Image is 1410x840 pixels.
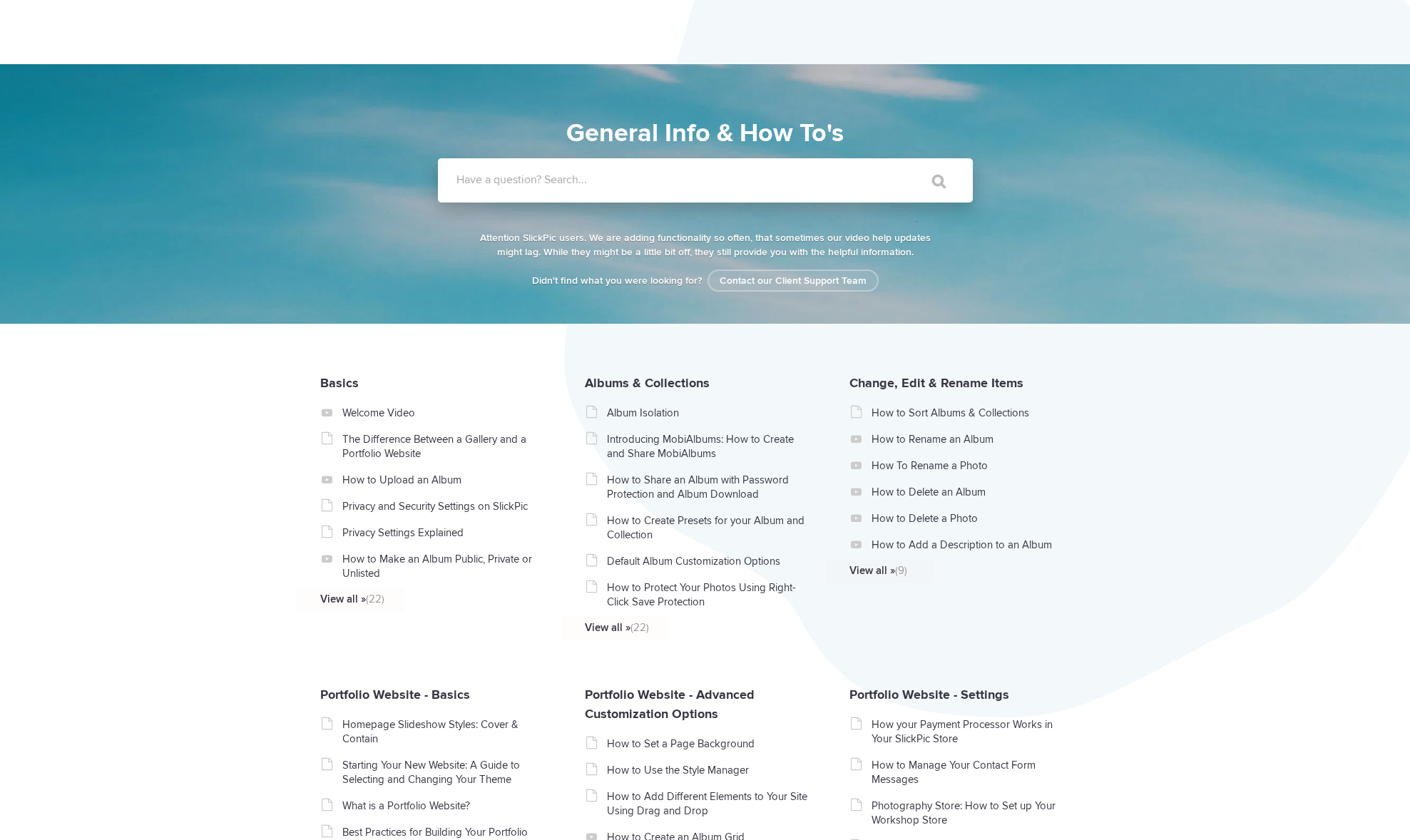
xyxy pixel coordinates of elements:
[707,270,879,292] a: Contact our Client Support Team
[320,592,522,606] a: View all »(22)
[342,432,544,461] a: The Difference Between a Gallery and a Portfolio Website
[342,406,544,420] a: Welcome Video
[342,799,544,813] a: What is a Portfolio Website?
[872,717,1073,746] a: How your Payment Processor Works in Your SlickPic Store
[872,511,1073,526] a: How to Delete a Photo
[607,763,809,777] a: How to Use the Style Manager
[902,164,962,198] input: 
[872,799,1073,827] a: Photography Store: How to Set up Your Workshop Store
[320,375,359,391] a: Basics
[607,580,809,609] a: How to Protect Your Photos Using Right-Click Save Protection
[849,563,1051,578] a: View all »(9)
[585,620,787,635] a: View all »(22)
[607,473,809,501] a: How to Share an Album with Password Protection and Album Download
[872,758,1073,787] a: How to Manage Your Contact Form Messages
[872,406,1073,420] a: How to Sort Albums & Collections
[849,375,1023,391] a: Change, Edit & Rename Items
[342,473,544,487] a: How to Upload an Album
[607,789,809,818] a: How to Add Different Elements to Your Site Using Drag and Drop
[585,687,755,722] a: Portfolio Website - Advanced Customization Options
[342,499,544,513] a: Privacy and Security Settings on SlickPic
[477,231,934,260] p: Attention SlickPic users. We are adding functionality so often, that sometimes our video help upd...
[607,554,809,568] a: Default Album Customization Options
[320,687,470,702] a: Portfolio Website - Basics
[872,485,1073,499] a: How to Delete an Album
[342,526,544,540] a: Privacy Settings Explained
[456,173,991,187] label: Have a question? Search...
[342,717,544,746] a: Homepage Slideshow Styles: Cover & Contain
[477,274,934,288] p: Didn't find what you were looking for?
[607,432,809,461] a: Introducing MobiAlbums: How to Create and Share MobiAlbums
[872,459,1073,473] a: How To Rename a Photo
[872,432,1073,446] a: How to Rename an Album
[607,406,809,420] a: Album Isolation
[607,737,809,751] a: How to Set a Page Background
[849,687,1009,702] a: Portfolio Website - Settings
[607,513,809,542] a: How to Create Presets for your Album and Collection
[342,758,544,787] a: Starting Your New Website: A Guide to Selecting and Changing Your Theme
[374,114,1037,153] h1: General Info & How To's
[872,538,1073,552] a: How to Add a Description to an Album
[585,375,710,391] a: Albums & Collections
[342,552,544,580] a: How to Make an Album Public, Private or Unlisted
